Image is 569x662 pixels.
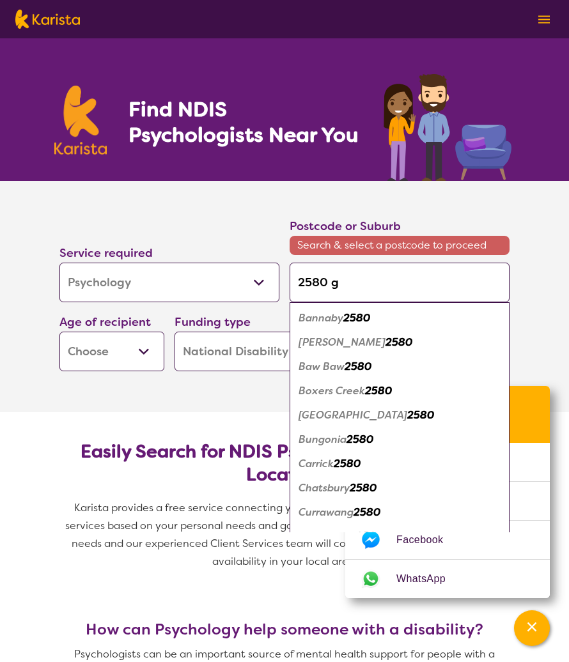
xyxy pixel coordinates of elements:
[299,335,386,349] em: [PERSON_NAME]
[65,501,506,550] span: Karista provides a free service connecting you with Psychologists and other disability services b...
[296,379,503,403] div: Boxers Creek 2580
[538,15,550,24] img: menu
[347,433,373,446] em: 2580
[514,610,550,646] button: Channel Menu
[343,311,370,325] em: 2580
[350,481,377,495] em: 2580
[396,569,461,589] span: WhatsApp
[299,360,345,373] em: Baw Baw
[290,236,510,255] span: Search & select a postcode to proceed
[386,335,412,349] em: 2580
[299,481,350,495] em: Chatsbury
[296,403,503,427] div: Brisbane Grove 2580
[54,86,107,155] img: Karista logo
[15,10,80,29] img: Karista logo
[299,433,347,446] em: Bungonia
[54,620,515,638] h3: How can Psychology help someone with a disability?
[345,560,550,598] a: Web link opens in a new tab.
[334,457,361,470] em: 2580
[356,530,383,543] em: 2580
[129,96,365,148] h1: Find NDIS Psychologists Near You
[299,505,354,519] em: Currawang
[299,311,343,325] em: Bannaby
[296,427,503,452] div: Bungonia 2580
[407,408,434,422] em: 2580
[379,69,515,181] img: psychology
[354,505,380,519] em: 2580
[299,384,365,397] em: Boxers Creek
[70,440,499,486] h2: Easily Search for NDIS Psychologists by Need & Location
[59,245,153,261] label: Service required
[296,330,503,355] div: Bannister 2580
[175,314,251,330] label: Funding type
[396,530,458,550] span: Facebook
[299,457,334,470] em: Carrick
[296,500,503,525] div: Currawang 2580
[299,408,407,422] em: [GEOGRAPHIC_DATA]
[296,476,503,500] div: Chatsbury 2580
[296,355,503,379] div: Baw Baw 2580
[290,219,401,234] label: Postcode or Suburb
[345,360,371,373] em: 2580
[290,263,510,302] input: Type
[296,525,503,549] div: Curraweela 2580
[299,530,356,543] em: Curraweela
[296,452,503,476] div: Carrick 2580
[365,384,392,397] em: 2580
[59,314,151,330] label: Age of recipient
[296,306,503,330] div: Bannaby 2580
